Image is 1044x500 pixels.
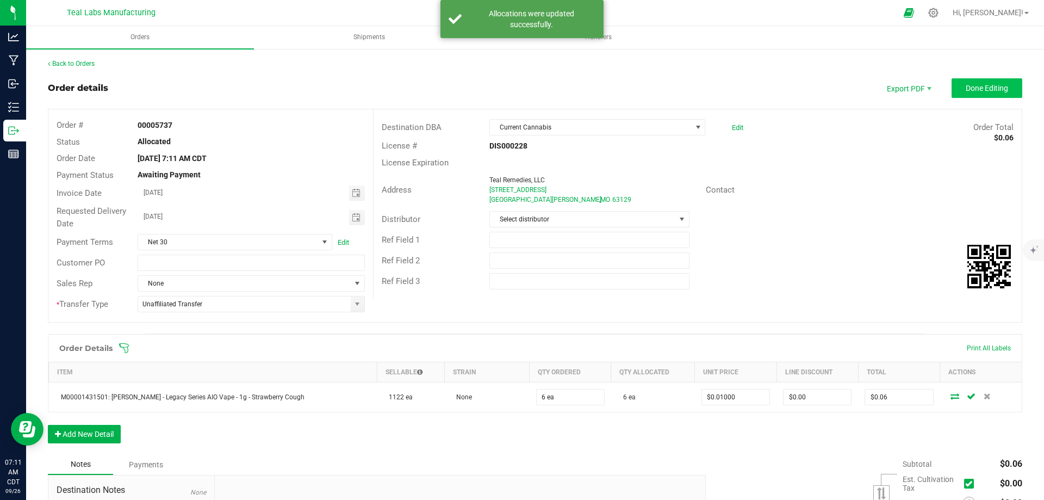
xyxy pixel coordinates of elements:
span: Toggle calendar [349,210,365,225]
div: Allocations were updated successfully. [468,8,595,30]
span: License # [382,141,417,151]
div: Notes [48,454,113,475]
th: Line Discount [776,362,858,382]
div: Manage settings [927,8,940,18]
span: Current Cannabis [490,120,691,135]
span: Customer PO [57,258,105,268]
span: Ref Field 1 [382,235,420,245]
button: Done Editing [952,78,1022,98]
qrcode: 00005737 [967,245,1011,288]
th: Qty Allocated [611,362,695,382]
h1: Order Details [59,344,113,353]
span: Ref Field 3 [382,276,420,286]
input: 0 [784,390,851,405]
span: Select distributor [490,212,675,227]
span: Teal Remedies, LLC [489,176,545,184]
span: Calculate cultivation tax [964,477,979,491]
iframe: Resource center [11,413,43,446]
span: 6 ea [618,393,636,401]
th: Strain [444,362,530,382]
th: Unit Price [695,362,776,382]
a: Shipments [255,26,483,49]
span: Subtotal [903,460,931,468]
a: Edit [338,238,349,246]
span: Payment Status [57,170,114,180]
inline-svg: Inbound [8,78,19,89]
div: Payments [113,455,178,474]
span: Transfer Type [57,299,108,309]
li: Export PDF [875,78,941,98]
span: Hi, [PERSON_NAME]! [953,8,1023,17]
span: Payment Terms [57,237,113,247]
th: Item [49,362,377,382]
span: Order Total [973,122,1014,132]
span: [GEOGRAPHIC_DATA][PERSON_NAME] [489,196,601,203]
span: None [451,393,472,401]
span: Ref Field 2 [382,256,420,266]
span: Order # [57,120,83,130]
a: Back to Orders [48,60,95,67]
span: Shipments [339,33,400,42]
inline-svg: Inventory [8,102,19,113]
div: Order details [48,82,108,95]
span: Sales Rep [57,279,92,288]
span: Destination DBA [382,122,442,132]
span: License Expiration [382,158,449,168]
strong: $0.06 [994,133,1014,142]
inline-svg: Reports [8,149,19,159]
img: Scan me! [967,245,1011,288]
span: Teal Labs Manufacturing [67,8,156,17]
span: Status [57,137,80,147]
span: Destination Notes [57,484,206,497]
strong: 00005737 [138,121,172,129]
span: Requested Delivery Date [57,206,126,229]
th: Sellable [377,362,444,382]
span: 63129 [612,196,631,203]
input: 0 [702,390,769,405]
a: Orders [26,26,254,49]
span: [STREET_ADDRESS] [489,186,546,194]
span: Save Order Detail [963,393,979,399]
span: Orders [116,33,164,42]
span: Est. Cultivation Tax [903,475,960,492]
span: 1122 ea [383,393,413,401]
input: 0 [537,390,604,405]
span: Invoice Date [57,188,102,198]
span: , [599,196,600,203]
th: Actions [940,362,1022,382]
strong: Awaiting Payment [138,170,201,179]
span: Delete Order Detail [979,393,996,399]
span: Net 30 [138,234,318,250]
th: Total [858,362,940,382]
span: Order Date [57,153,95,163]
span: Done Editing [966,84,1008,92]
span: Distributor [382,214,420,224]
span: Toggle calendar [349,186,365,201]
span: Open Ecommerce Menu [897,2,921,23]
p: 07:11 AM CDT [5,458,21,487]
span: MO [600,196,610,203]
p: 09/26 [5,487,21,495]
span: $0.06 [1000,459,1022,469]
span: Address [382,185,412,195]
th: Qty Ordered [530,362,611,382]
input: 0 [865,390,933,405]
strong: DIS000228 [489,141,527,150]
a: Edit [732,124,743,132]
strong: [DATE] 7:11 AM CDT [138,154,207,163]
span: M00001431501: [PERSON_NAME] - Legacy Series AIO Vape - 1g - Strawberry Cough [55,393,304,401]
strong: Allocated [138,137,171,146]
span: $0.00 [1000,478,1022,489]
inline-svg: Manufacturing [8,55,19,66]
button: Add New Detail [48,425,121,443]
span: None [138,276,350,291]
span: Contact [706,185,735,195]
inline-svg: Outbound [8,125,19,136]
span: None [190,489,206,496]
inline-svg: Analytics [8,32,19,42]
